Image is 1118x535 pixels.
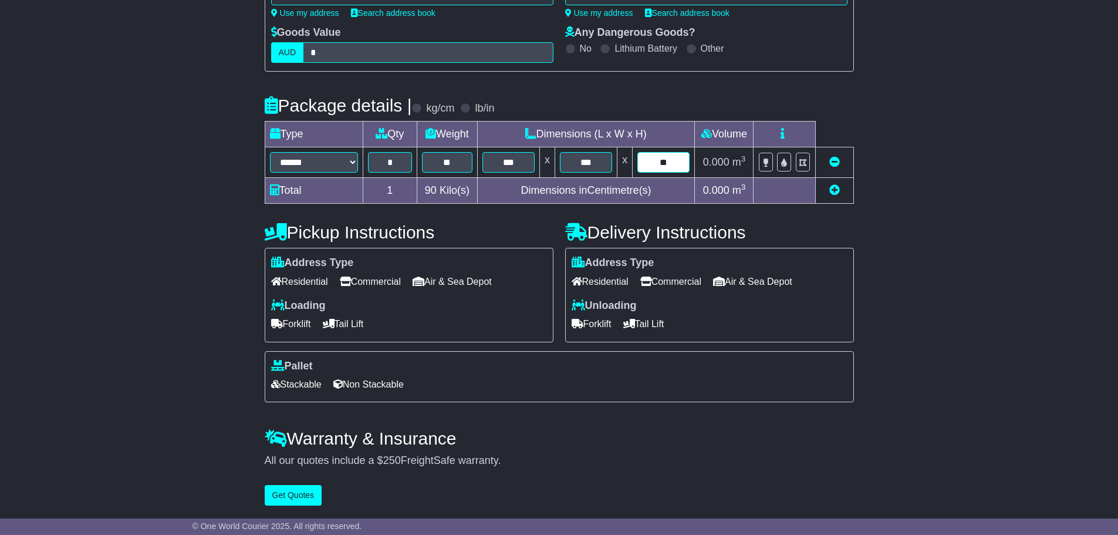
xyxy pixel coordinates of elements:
[265,96,412,115] h4: Package details |
[271,315,311,333] span: Forklift
[271,8,339,18] a: Use my address
[426,102,454,115] label: kg/cm
[732,156,746,168] span: m
[829,184,840,196] a: Add new item
[271,300,326,312] label: Loading
[271,257,354,270] label: Address Type
[192,521,362,531] span: © One World Courier 2025. All rights reserved.
[333,375,404,393] span: Non Stackable
[265,223,553,242] h4: Pickup Instructions
[741,183,746,191] sup: 3
[565,223,854,242] h4: Delivery Instructions
[565,26,695,39] label: Any Dangerous Goods?
[363,178,417,204] td: 1
[695,122,754,147] td: Volume
[713,272,792,291] span: Air & Sea Depot
[425,184,437,196] span: 90
[271,360,313,373] label: Pallet
[351,8,435,18] a: Search address book
[271,26,341,39] label: Goods Value
[732,184,746,196] span: m
[829,156,840,168] a: Remove this item
[477,178,695,204] td: Dimensions in Centimetre(s)
[572,300,637,312] label: Unloading
[383,455,401,466] span: 250
[623,315,664,333] span: Tail Lift
[572,257,654,270] label: Address Type
[614,43,677,54] label: Lithium Battery
[323,315,364,333] span: Tail Lift
[417,178,478,204] td: Kilo(s)
[340,272,401,291] span: Commercial
[580,43,592,54] label: No
[265,455,854,467] div: All our quotes include a $ FreightSafe warranty.
[265,429,854,448] h4: Warranty & Insurance
[572,315,612,333] span: Forklift
[271,272,328,291] span: Residential
[413,272,492,291] span: Air & Sea Depot
[363,122,417,147] td: Qty
[265,178,363,204] td: Total
[475,102,494,115] label: lb/in
[645,8,729,18] a: Search address book
[271,42,304,63] label: AUD
[565,8,633,18] a: Use my address
[265,122,363,147] td: Type
[741,154,746,163] sup: 3
[417,122,478,147] td: Weight
[617,147,633,178] td: x
[271,375,322,393] span: Stackable
[701,43,724,54] label: Other
[572,272,629,291] span: Residential
[477,122,695,147] td: Dimensions (L x W x H)
[640,272,701,291] span: Commercial
[539,147,555,178] td: x
[265,485,322,506] button: Get Quotes
[703,156,729,168] span: 0.000
[703,184,729,196] span: 0.000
